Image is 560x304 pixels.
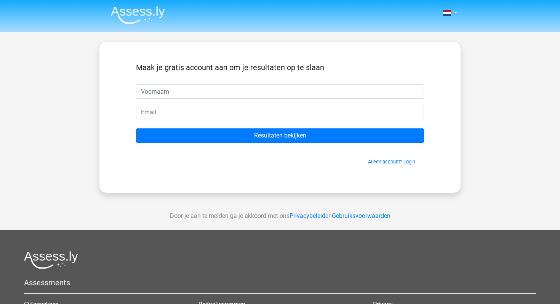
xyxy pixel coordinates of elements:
[111,6,165,24] img: Assessly
[290,212,325,219] a: Privacybeleid
[136,63,424,72] h5: Maak je gratis account aan om je resultaten op te slaan
[24,251,78,269] img: Assessly logo
[368,159,415,165] a: Al een account? Login
[332,212,390,219] a: Gebruiksvoorwaarden
[136,84,424,99] input: Voornaam
[136,128,424,143] input: Resultaten bekijken
[24,278,536,287] h5: Assessments
[136,105,424,119] input: Email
